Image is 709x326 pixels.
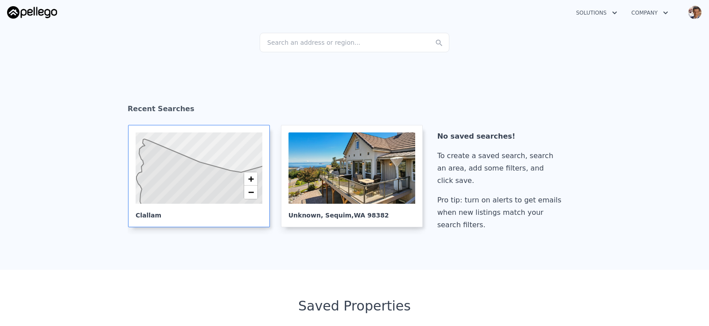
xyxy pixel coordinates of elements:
span: + [248,173,254,184]
a: Zoom out [244,186,257,199]
div: Saved Properties [128,298,581,314]
a: Zoom in [244,172,257,186]
img: avatar [688,5,702,19]
span: − [248,186,254,198]
div: No saved searches! [437,130,565,143]
div: Clallam [136,204,262,220]
div: Pro tip: turn on alerts to get emails when new listings match your search filters. [437,194,565,231]
div: Search an address or region... [260,33,449,52]
div: Unknown , Sequim [288,204,415,220]
a: Unknown, Sequim,WA 98382 [281,125,430,227]
img: Pellego [7,6,57,19]
span: , WA 98382 [351,212,389,219]
div: To create a saved search, search an area, add some filters, and click save. [437,150,565,187]
button: Solutions [569,5,624,21]
a: Clallam [128,125,277,227]
div: Recent Searches [128,97,581,125]
button: Company [624,5,675,21]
